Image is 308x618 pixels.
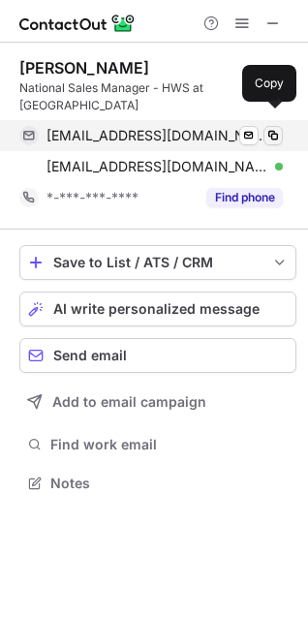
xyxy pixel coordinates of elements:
img: ContactOut v5.3.10 [19,12,136,35]
span: Add to email campaign [52,394,206,410]
div: [PERSON_NAME] [19,58,149,77]
div: National Sales Manager - HWS at [GEOGRAPHIC_DATA] [19,79,296,114]
span: Send email [53,348,127,363]
button: Notes [19,470,296,497]
button: Find work email [19,431,296,458]
span: Find work email [50,436,289,453]
button: AI write personalized message [19,292,296,326]
div: Save to List / ATS / CRM [53,255,262,270]
button: save-profile-one-click [19,245,296,280]
span: AI write personalized message [53,301,260,317]
span: Notes [50,475,289,492]
button: Add to email campaign [19,385,296,419]
span: [EMAIL_ADDRESS][DOMAIN_NAME] [46,127,268,144]
span: [EMAIL_ADDRESS][DOMAIN_NAME] [46,158,268,175]
button: Reveal Button [206,188,283,207]
button: Send email [19,338,296,373]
